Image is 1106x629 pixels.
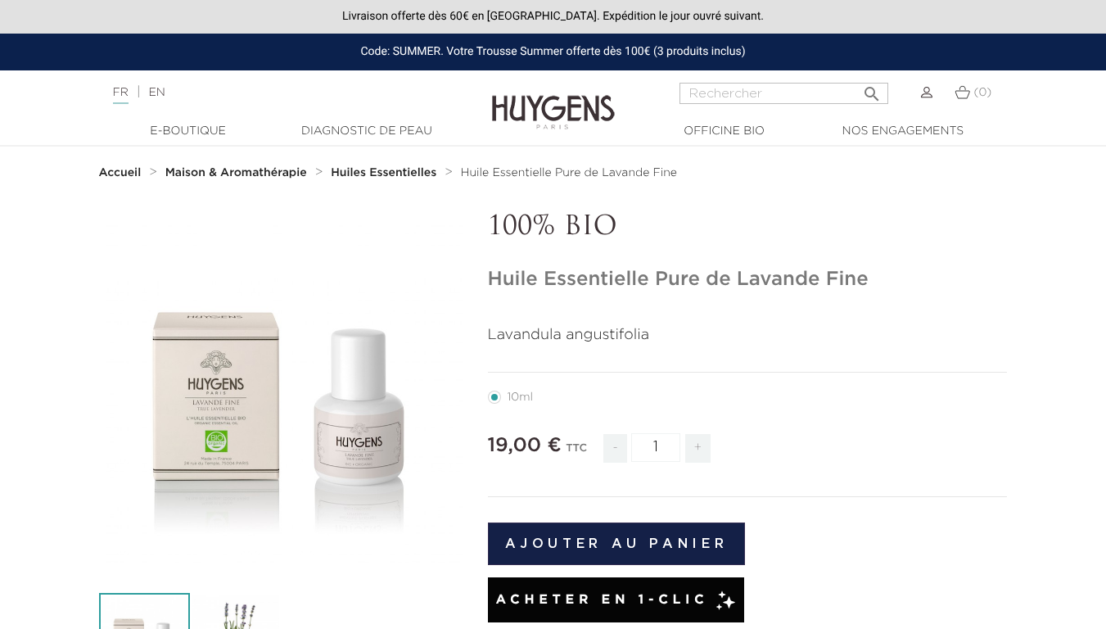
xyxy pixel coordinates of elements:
img: Huygens [492,69,615,132]
span: 19,00 € [488,436,562,455]
a: FR [113,87,129,104]
a: Huiles Essentielles [331,166,440,179]
span: + [685,434,711,463]
strong: Huiles Essentielles [331,167,436,179]
input: Quantité [631,433,680,462]
a: Officine Bio [643,123,806,140]
p: Lavandula angustifolia [488,324,1008,346]
input: Rechercher [679,83,888,104]
a: Diagnostic de peau [285,123,449,140]
div: TTC [566,431,587,475]
div: | [105,83,449,102]
i:  [862,79,882,99]
strong: Maison & Aromathérapie [165,167,307,179]
label: 10ml [488,391,553,404]
button:  [857,78,887,100]
span: (0) [973,87,991,98]
a: Huile Essentielle Pure de Lavande Fine [461,166,677,179]
h1: Huile Essentielle Pure de Lavande Fine [488,268,1008,292]
strong: Accueil [99,167,142,179]
p: 100% BIO [488,212,1008,243]
a: Accueil [99,166,145,179]
span: Huile Essentielle Pure de Lavande Fine [461,167,677,179]
a: EN [148,87,165,98]
a: Nos engagements [821,123,985,140]
a: E-Boutique [106,123,270,140]
span: - [603,434,626,463]
button: Ajouter au panier [488,523,746,565]
a: Maison & Aromathérapie [165,166,311,179]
